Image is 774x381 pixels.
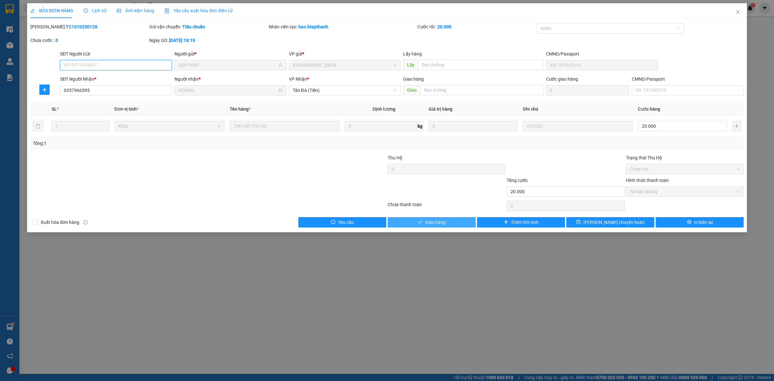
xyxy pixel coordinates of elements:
[507,178,528,183] span: Tổng cước
[732,121,741,131] button: plus
[626,178,669,183] label: Hình thức thanh toán
[632,75,744,83] div: CMND/Passport
[278,88,283,93] span: user
[425,219,446,226] span: Giao hàng
[174,50,286,57] div: Người gửi
[388,155,402,160] span: Thu Hộ
[694,219,713,226] span: In biên lai
[30,8,73,13] span: SỬA ĐƠN HÀNG
[52,106,57,112] span: SL
[230,121,340,131] input: VD: Bàn, Ghế
[546,60,658,70] input: VD: 191943210
[83,220,88,225] span: info-circle
[164,8,233,13] span: Yêu cầu xuất hóa đơn điện tử
[289,76,307,82] span: VP Nhận
[420,85,543,95] input: Dọc đường
[164,8,170,14] img: icon
[230,106,251,112] span: Tên hàng
[418,60,543,70] input: Dọc đường
[84,8,106,13] span: Lịch sử
[372,106,395,112] span: Định lượng
[630,164,740,174] span: Chưa thu
[546,85,629,95] input: Cước giao hàng
[298,217,386,227] button: exclamation-circleYêu cầu
[55,38,58,43] b: 0
[174,75,286,83] div: Người nhận
[338,219,354,226] span: Yêu cầu
[40,87,49,92] span: plus
[417,121,423,131] span: kg
[84,8,88,13] span: clock-circle
[114,106,139,112] span: Đơn vị tính
[520,103,635,115] th: Ghi chú
[576,220,581,225] span: save
[182,24,205,29] b: Tiêu chuẩn
[656,217,744,227] button: printerIn biên lai
[429,121,518,131] input: 0
[626,154,744,161] div: Trạng thái Thu Hộ
[331,220,335,225] span: exclamation-circle
[178,87,277,94] input: Tên người nhận
[735,9,740,15] span: close
[566,217,654,227] button: save[PERSON_NAME] chuyển hoàn
[60,75,172,83] div: SĐT Người Nhận
[117,8,154,13] span: Ảnh kiện hàng
[30,23,148,30] div: [PERSON_NAME]:
[293,60,397,70] span: Tân Châu
[403,76,424,82] span: Giao hàng
[178,62,277,69] input: Tên người gửi
[169,38,195,43] b: [DATE] 18:19
[687,220,691,225] span: printer
[289,50,401,57] div: VP gửi
[30,37,148,44] div: Chưa cước :
[149,23,267,30] div: Gói vận chuyển:
[630,187,740,196] span: Tại văn phòng
[403,60,418,70] span: Lấy
[149,37,267,44] div: Ngày GD:
[437,24,451,29] b: 20.000
[30,8,35,13] span: edit
[66,24,97,29] b: TC1310250128
[638,106,660,112] span: Cước hàng
[117,8,121,13] span: picture
[511,219,538,226] span: Thêm ĐH mới
[583,219,645,226] span: [PERSON_NAME] chuyển hoàn
[293,85,397,95] span: Tản Đà (Tiền)
[523,121,633,131] input: Ghi Chú
[546,76,578,82] label: Cước giao hàng
[429,106,452,112] span: Giá trị hàng
[60,50,172,57] div: SĐT Người Gửi
[33,121,43,131] button: delete
[546,50,658,57] div: CMND/Passport
[417,23,535,30] div: Cước rồi :
[298,24,328,29] b: hao.hiepthanh
[403,85,420,95] span: Giao
[729,3,747,21] button: Close
[388,217,476,227] button: checkGiao hàng
[118,121,221,131] span: Khác
[269,23,416,30] div: Nhân viên tạo:
[38,219,82,226] span: Xuất hóa đơn hàng
[504,220,508,225] span: plus
[387,201,506,212] div: Chưa thanh toán
[477,217,565,227] button: plusThêm ĐH mới
[39,85,50,95] button: plus
[278,63,283,67] span: user
[418,220,422,225] span: check
[403,51,422,56] span: Lấy hàng
[33,140,299,147] div: Tổng: 1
